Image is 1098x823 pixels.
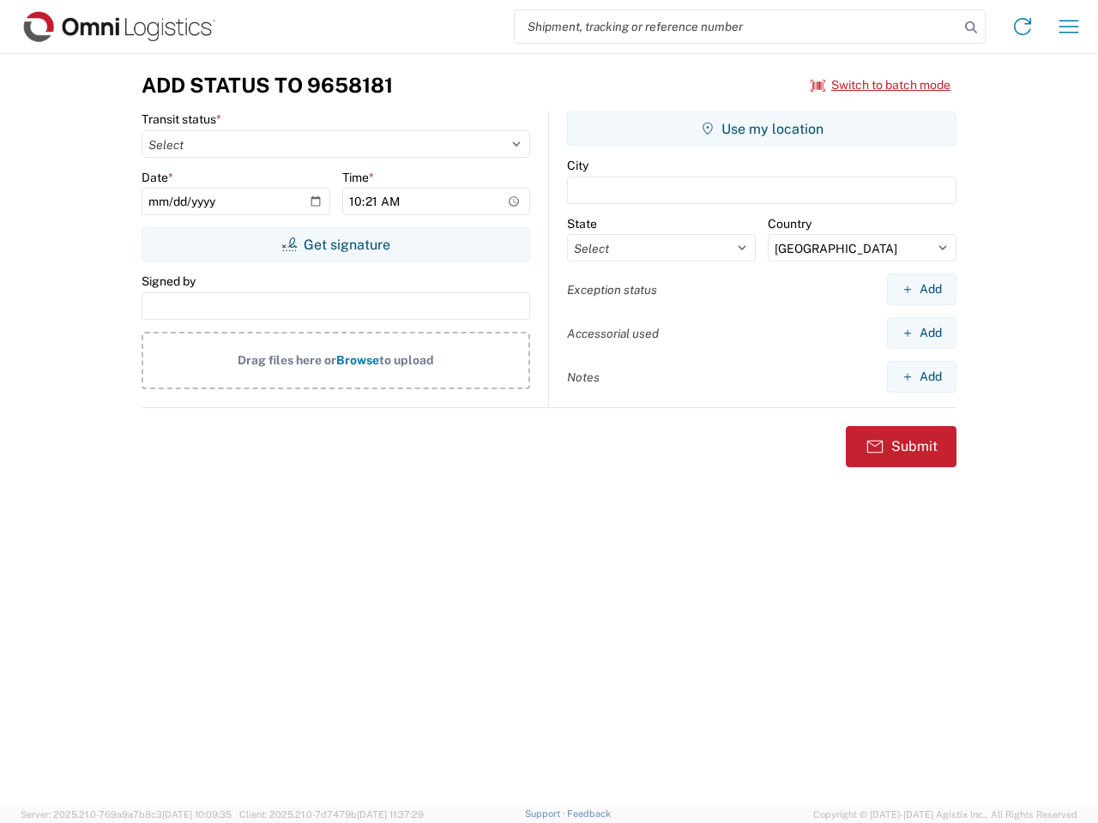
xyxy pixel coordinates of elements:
label: Accessorial used [567,326,659,341]
label: Signed by [142,273,196,289]
button: Get signature [142,227,530,261]
label: Exception status [567,282,657,297]
span: Server: 2025.21.0-769a9a7b8c3 [21,809,232,820]
a: Feedback [567,808,611,819]
span: Browse [336,353,379,367]
label: Notes [567,369,600,385]
input: Shipment, tracking or reference number [515,10,959,43]
h3: Add Status to 9658181 [142,73,393,98]
span: [DATE] 10:09:35 [162,809,232,820]
label: State [567,216,597,231]
button: Use my location [567,111,956,146]
button: Add [887,273,956,305]
label: Country [768,216,811,231]
label: Date [142,170,173,185]
button: Add [887,361,956,393]
label: City [567,158,588,173]
button: Switch to batch mode [811,71,950,99]
button: Add [887,317,956,349]
a: Support [525,808,568,819]
span: Copyright © [DATE]-[DATE] Agistix Inc., All Rights Reserved [813,807,1077,822]
button: Submit [846,426,956,467]
span: [DATE] 11:37:29 [357,809,424,820]
label: Transit status [142,111,221,127]
label: Time [342,170,374,185]
span: to upload [379,353,434,367]
span: Drag files here or [238,353,336,367]
span: Client: 2025.21.0-7d7479b [239,809,424,820]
